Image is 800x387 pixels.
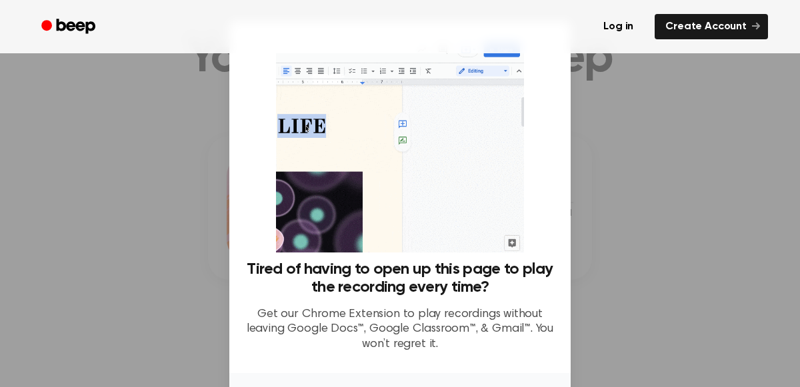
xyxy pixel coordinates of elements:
a: Beep [32,14,107,40]
p: Get our Chrome Extension to play recordings without leaving Google Docs™, Google Classroom™, & Gm... [245,307,555,352]
img: Beep extension in action [276,37,523,252]
a: Create Account [655,14,768,39]
h3: Tired of having to open up this page to play the recording every time? [245,260,555,296]
a: Log in [590,11,647,42]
